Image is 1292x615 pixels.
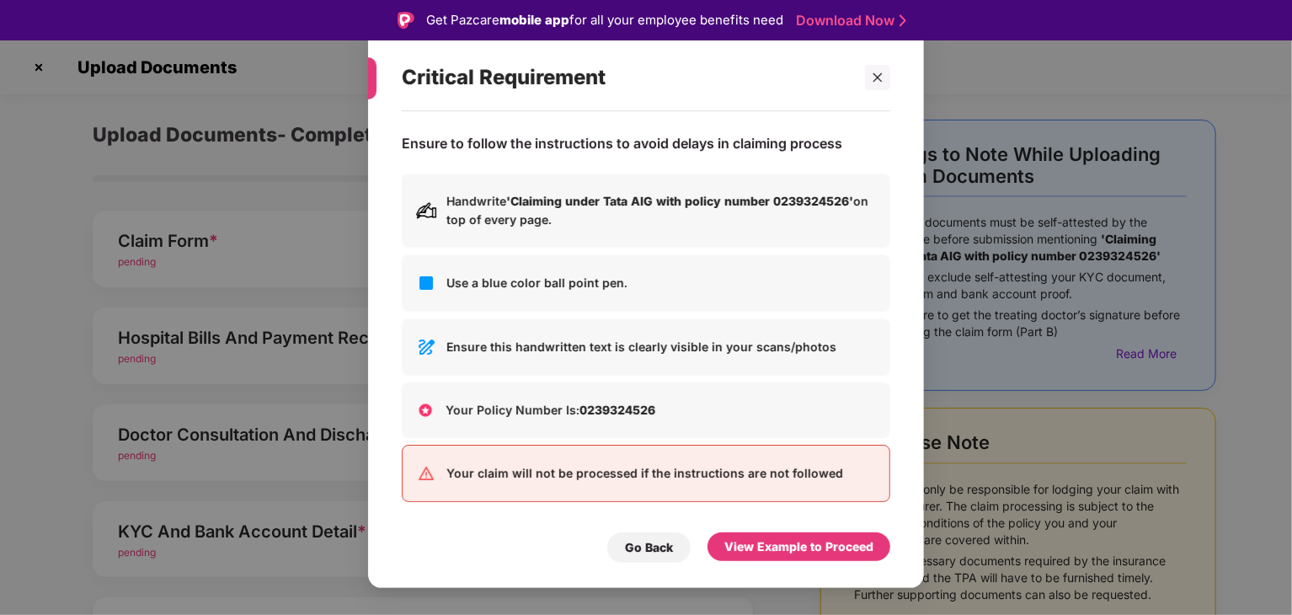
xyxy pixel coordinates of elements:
img: Logo [398,12,414,29]
b: 'Claiming under Tata AIG with policy number 0239324526' [506,193,853,207]
p: Your claim will not be processed if the instructions are not followed [446,463,876,482]
img: svg+xml;base64,PHN2ZyB3aWR0aD0iMjQiIGhlaWdodD0iMjQiIHZpZXdCb3g9IjAgMCAyNCAyNCIgZmlsbD0ibm9uZSIgeG... [416,463,436,483]
p: Use a blue color ball point pen. [446,273,876,291]
img: svg+xml;base64,PHN2ZyB3aWR0aD0iMjAiIGhlaWdodD0iMjAiIHZpZXdCb3g9IjAgMCAyMCAyMCIgZmlsbD0ibm9uZSIgeG... [416,200,436,220]
img: +cAAAAASUVORK5CYII= [415,399,435,420]
div: Critical Requirement [402,45,850,110]
a: Download Now [796,12,901,29]
p: Ensure to follow the instructions to avoid delays in claiming process [402,134,842,152]
div: Go Back [625,537,673,556]
div: Get Pazcare for all your employee benefits need [426,10,783,30]
strong: mobile app [499,12,569,28]
img: svg+xml;base64,PHN2ZyB3aWR0aD0iMjQiIGhlaWdodD0iMjQiIHZpZXdCb3g9IjAgMCAyNCAyNCIgZmlsbD0ibm9uZSIgeG... [416,272,436,292]
img: Stroke [900,12,906,29]
p: Ensure this handwritten text is clearly visible in your scans/photos [446,337,876,356]
span: close [872,71,884,83]
b: 0239324526 [579,402,655,416]
div: View Example to Proceed [724,537,873,555]
p: Handwrite on top of every page. [446,191,876,228]
p: Your Policy Number Is: [446,400,877,419]
img: svg+xml;base64,PHN2ZyB3aWR0aD0iMjQiIGhlaWdodD0iMjQiIHZpZXdCb3g9IjAgMCAyNCAyNCIgZmlsbD0ibm9uZSIgeG... [416,336,436,356]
